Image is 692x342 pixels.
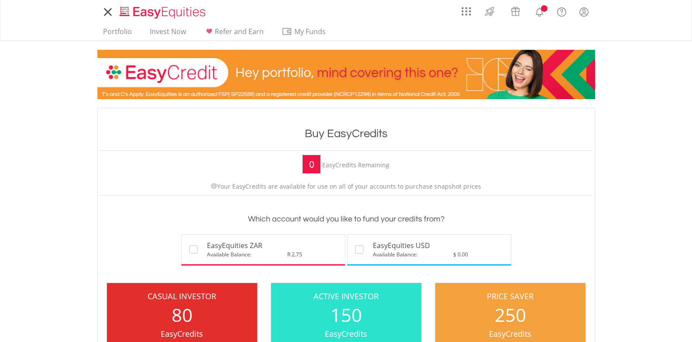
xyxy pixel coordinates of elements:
div: Casual Investor [107,290,257,302]
a: Home page [116,2,209,20]
a: Portfolio [100,27,135,41]
span: EasyEquities ZAR [207,241,262,251]
div: EasyCredits [271,328,421,339]
img: vouchers-v2.svg [508,4,523,18]
span: EasyEquities USD [373,241,430,251]
img: EasyCredit Promotion Banner [97,50,595,99]
img: EasyEquities_Logo.png [118,5,209,20]
div: 250 [435,302,585,328]
a: Notifications [528,2,551,20]
h3: Which account would you like to fund your credits from? [100,213,592,225]
span: Refer and Earn [215,27,264,36]
div: EasyCredits [435,328,585,339]
span: $ 0.00 [453,251,468,258]
div: Price Saver [435,290,585,302]
a: FAQ's and Support [551,2,573,20]
img: thrive-v2.svg [482,4,497,18]
div: EasyCredits [107,328,257,339]
div: 150 [271,302,421,328]
p: Your EasyCredits are available for use on all of your accounts to purchase snapshot prices [104,182,588,191]
span: My Funds [282,26,339,37]
div: 80 [107,302,257,328]
a: AppsGrid [456,2,477,16]
div: EasyCredits Remaining [322,162,389,170]
img: grid-menu-icon.svg [461,7,471,16]
a: Invest Now [146,27,189,41]
a: My Profile [573,2,595,21]
div: 0 [303,155,320,173]
span: Available Balance: [373,251,417,258]
a: Vouchers [503,2,528,18]
span: Available Balance: [207,251,251,258]
h1: Buy EasyCredits [100,126,592,142]
span: R 2.75 [287,251,302,258]
div: Active Investor [271,290,421,302]
a: Refer and Earn [200,27,267,41]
